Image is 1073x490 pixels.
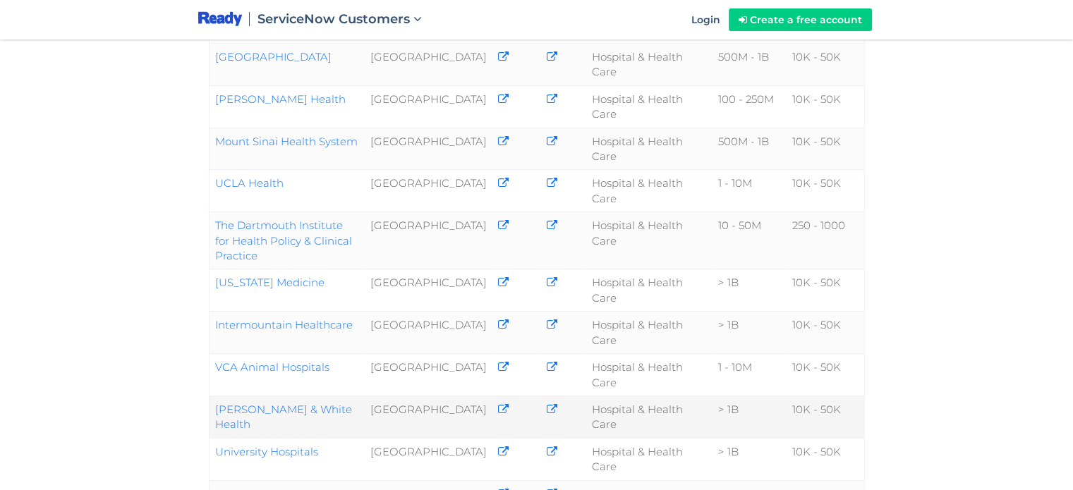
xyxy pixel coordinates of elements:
td: [GEOGRAPHIC_DATA] [365,312,492,354]
td: Hospital & Health Care [586,269,713,312]
td: 10K - 50K [787,170,864,212]
a: [PERSON_NAME] Health [215,92,346,106]
a: Intermountain Healthcare [215,318,353,331]
a: The Dartmouth Institute for Health Policy & Clinical Practice [215,219,352,262]
a: VCA Animal Hospitals [215,360,329,374]
td: > 1B [713,269,787,312]
td: 10K - 50K [787,43,864,85]
td: 10K - 50K [787,312,864,354]
td: Hospital & Health Care [586,43,713,85]
td: Hospital & Health Care [586,170,713,212]
td: [GEOGRAPHIC_DATA] [365,396,492,439]
td: 1 - 10M [713,170,787,212]
td: [GEOGRAPHIC_DATA] [365,212,492,269]
a: [PERSON_NAME] & White Health [215,403,352,431]
td: [GEOGRAPHIC_DATA] [365,170,492,212]
span: Login [691,13,720,26]
td: [GEOGRAPHIC_DATA] [365,85,492,128]
a: [GEOGRAPHIC_DATA] [215,50,332,63]
a: Login [683,2,729,37]
td: Hospital & Health Care [586,85,713,128]
td: Hospital & Health Care [586,128,713,170]
td: 10K - 50K [787,438,864,480]
td: 1 - 10M [713,354,787,396]
td: 10 - 50M [713,212,787,269]
td: 250 - 1000 [787,212,864,269]
td: Hospital & Health Care [586,312,713,354]
td: 100 - 250M [713,85,787,128]
td: Hospital & Health Care [586,396,713,439]
td: Hospital & Health Care [586,354,713,396]
td: 500M - 1B [713,43,787,85]
img: logo [198,11,243,28]
a: [US_STATE] Medicine [215,276,325,289]
td: > 1B [713,438,787,480]
td: [GEOGRAPHIC_DATA] [365,438,492,480]
td: Hospital & Health Care [586,212,713,269]
td: [GEOGRAPHIC_DATA] [365,43,492,85]
td: 10K - 50K [787,269,864,312]
td: Hospital & Health Care [586,438,713,480]
td: [GEOGRAPHIC_DATA] [365,269,492,312]
td: 10K - 50K [787,128,864,170]
td: 10K - 50K [787,354,864,396]
td: > 1B [713,312,787,354]
td: [GEOGRAPHIC_DATA] [365,354,492,396]
a: Mount Sinai Health System [215,135,358,148]
td: [GEOGRAPHIC_DATA] [365,128,492,170]
td: 10K - 50K [787,396,864,439]
td: 500M - 1B [713,128,787,170]
a: University Hospitals [215,445,318,458]
td: 10K - 50K [787,85,864,128]
td: > 1B [713,396,787,439]
a: Create a free account [729,8,872,31]
span: ServiceNow Customers [257,11,410,27]
a: UCLA Health [215,176,284,190]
